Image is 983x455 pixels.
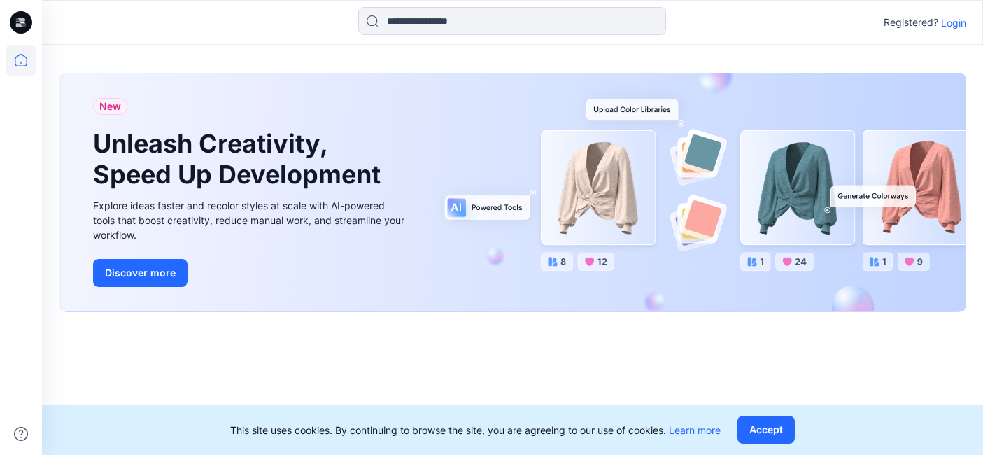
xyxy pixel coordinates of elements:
[230,423,721,437] p: This site uses cookies. By continuing to browse the site, you are agreeing to our use of cookies.
[93,198,408,242] div: Explore ideas faster and recolor styles at scale with AI-powered tools that boost creativity, red...
[669,424,721,436] a: Learn more
[884,14,938,31] p: Registered?
[737,416,795,444] button: Accept
[941,15,966,30] p: Login
[99,98,121,115] span: New
[93,259,188,287] button: Discover more
[93,129,387,189] h1: Unleash Creativity, Speed Up Development
[93,259,408,287] a: Discover more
